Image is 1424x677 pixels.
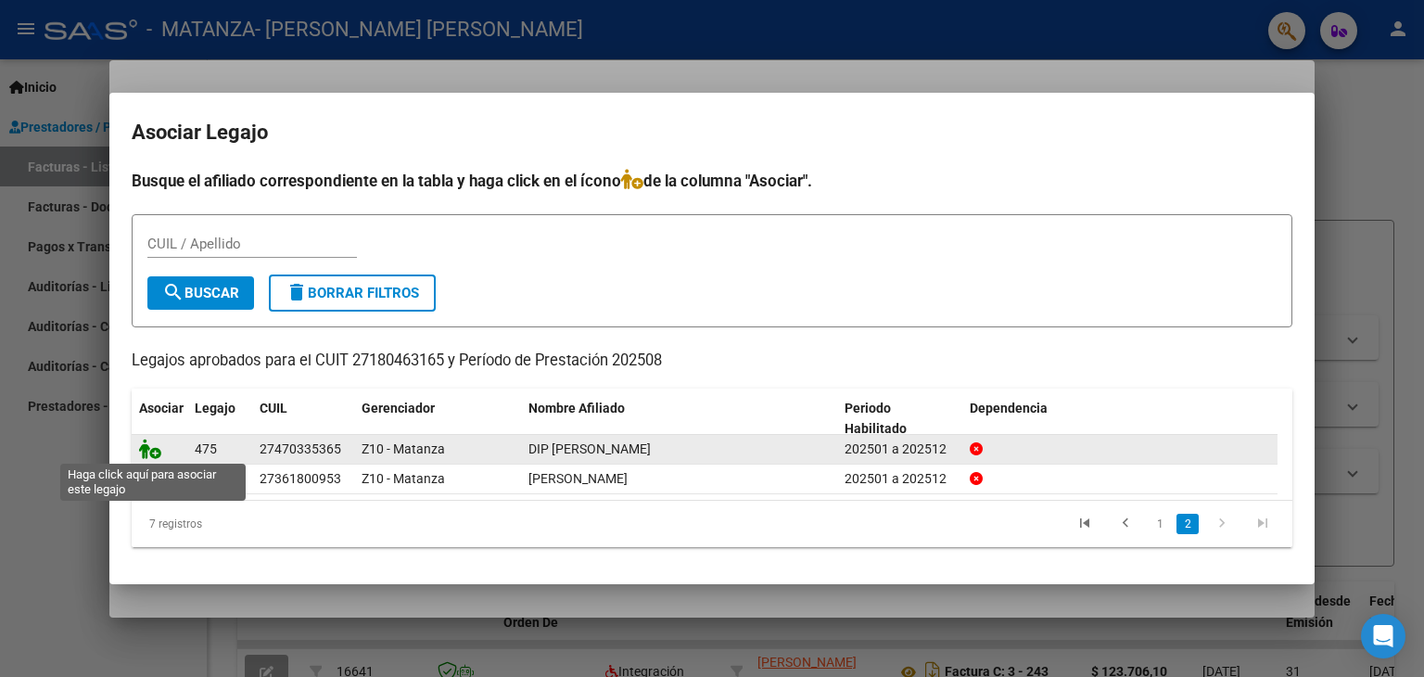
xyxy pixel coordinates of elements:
a: 2 [1176,514,1199,534]
a: 1 [1149,514,1171,534]
span: Buscar [162,285,239,301]
div: 202501 a 202512 [845,468,955,490]
a: go to previous page [1108,514,1143,534]
datatable-header-cell: Legajo [187,389,252,450]
datatable-header-cell: CUIL [252,389,354,450]
a: go to last page [1245,514,1280,534]
mat-icon: delete [286,281,308,303]
span: 475 [195,441,217,456]
span: Legajo [195,401,235,415]
h2: Asociar Legajo [132,115,1292,150]
datatable-header-cell: Nombre Afiliado [521,389,837,450]
span: Asociar [139,401,184,415]
a: go to next page [1204,514,1240,534]
span: CUIL [260,401,287,415]
span: Z10 - Matanza [362,471,445,486]
li: page 1 [1146,508,1174,540]
span: Periodo Habilitado [845,401,907,437]
a: go to first page [1067,514,1102,534]
button: Buscar [147,276,254,310]
span: Z10 - Matanza [362,441,445,456]
button: Borrar Filtros [269,275,436,312]
p: Legajos aprobados para el CUIT 27180463165 y Período de Prestación 202508 [132,350,1292,373]
span: Borrar Filtros [286,285,419,301]
li: page 2 [1174,508,1201,540]
span: 459 [195,471,217,486]
mat-icon: search [162,281,184,303]
datatable-header-cell: Periodo Habilitado [837,389,962,450]
datatable-header-cell: Gerenciador [354,389,521,450]
datatable-header-cell: Dependencia [962,389,1278,450]
span: SANCHEZ YANINA CAMILA [528,471,628,486]
span: Nombre Afiliado [528,401,625,415]
span: DIP VALENTINA BELEN [528,441,651,456]
div: 27470335365 [260,439,341,460]
span: Gerenciador [362,401,435,415]
div: 27361800953 [260,468,341,490]
span: Dependencia [970,401,1048,415]
div: 7 registros [132,501,361,547]
datatable-header-cell: Asociar [132,389,187,450]
h4: Busque el afiliado correspondiente en la tabla y haga click en el ícono de la columna "Asociar". [132,169,1292,193]
div: Open Intercom Messenger [1361,614,1405,658]
div: 202501 a 202512 [845,439,955,460]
